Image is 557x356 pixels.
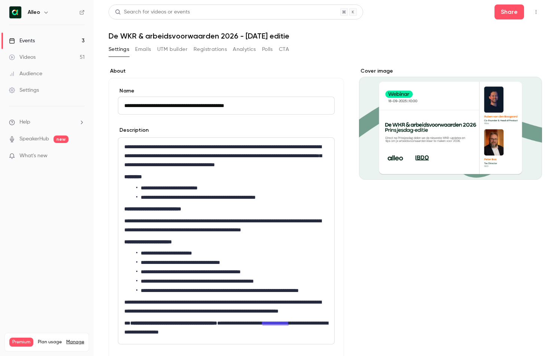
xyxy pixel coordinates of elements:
[38,339,62,345] span: Plan usage
[19,118,30,126] span: Help
[28,9,40,16] h6: Alleo
[494,4,524,19] button: Share
[118,87,335,95] label: Name
[19,152,48,160] span: What's new
[19,135,49,143] a: SpeakerHub
[194,43,227,55] button: Registrations
[9,338,33,347] span: Premium
[115,8,190,16] div: Search for videos or events
[118,138,334,344] div: editor
[359,67,542,180] section: Cover image
[157,43,188,55] button: UTM builder
[262,43,273,55] button: Polls
[9,6,21,18] img: Alleo
[109,43,129,55] button: Settings
[54,136,69,143] span: new
[9,70,42,77] div: Audience
[118,137,335,344] section: description
[233,43,256,55] button: Analytics
[359,67,542,75] label: Cover image
[66,339,84,345] a: Manage
[9,37,35,45] div: Events
[135,43,151,55] button: Emails
[279,43,289,55] button: CTA
[9,54,36,61] div: Videos
[9,118,85,126] li: help-dropdown-opener
[109,67,344,75] label: About
[109,31,542,40] h1: De WKR & arbeidsvoorwaarden 2026 - [DATE] editie
[118,127,149,134] label: Description
[9,86,39,94] div: Settings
